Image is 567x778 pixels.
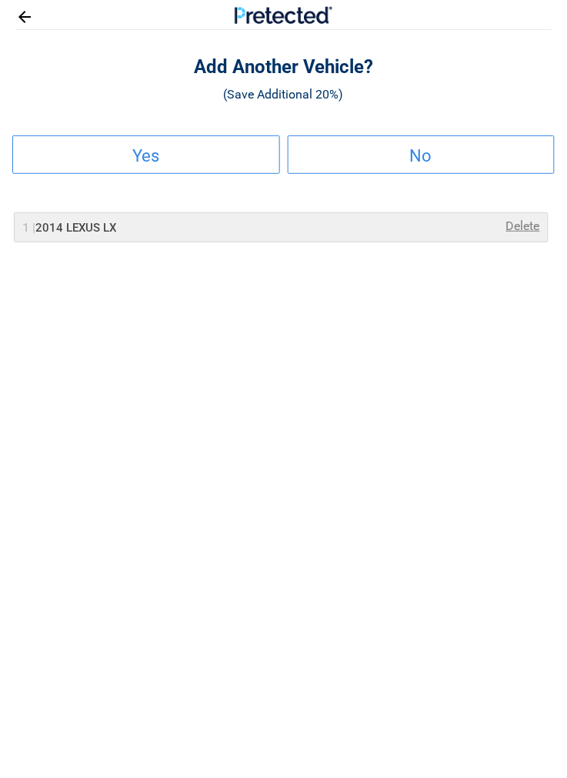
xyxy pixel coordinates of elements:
[12,55,555,80] h2: Add Another Vehicle?
[506,217,540,235] a: Delete
[12,84,555,105] h3: (Save Additional 20%)
[235,6,332,24] img: Main Logo
[22,220,436,236] h2: 2014 LEXUS LX
[289,152,554,161] h2: No
[22,220,35,235] span: 1 |
[14,152,278,161] h2: Yes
